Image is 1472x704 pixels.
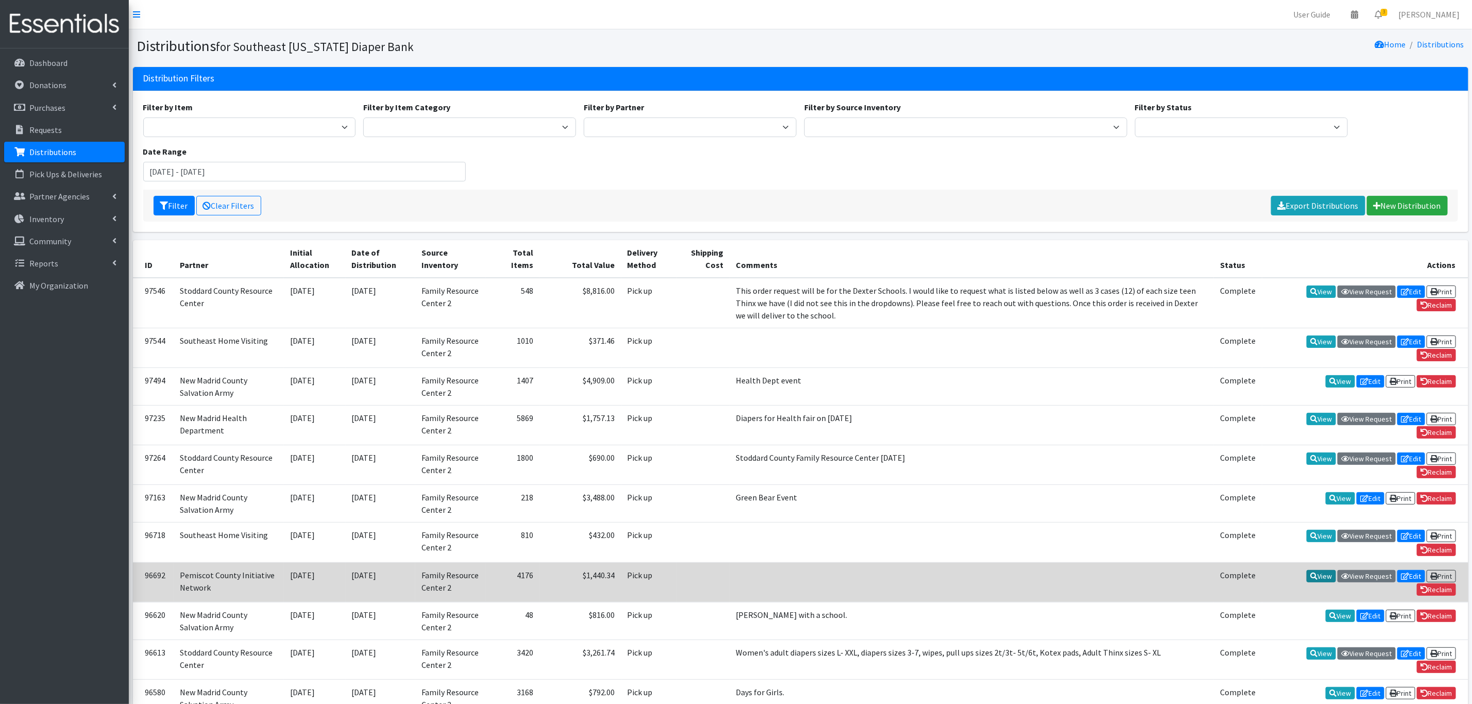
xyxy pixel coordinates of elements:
h1: Distributions [137,37,797,55]
td: Pick up [621,367,677,405]
td: $8,816.00 [539,278,621,328]
a: View Request [1338,570,1396,582]
a: View [1326,687,1355,699]
a: Print [1427,570,1456,582]
a: View Request [1338,530,1396,542]
small: for Southeast [US_STATE] Diaper Bank [216,39,414,54]
p: My Organization [29,280,88,291]
td: 48 [486,602,540,640]
td: 97494 [133,367,174,405]
td: Complete [1214,640,1262,679]
td: Pick up [621,485,677,523]
a: Print [1386,687,1415,699]
td: Diapers for Health fair on [DATE] [730,405,1214,445]
td: New Madrid Health Department [174,405,284,445]
td: 218 [486,485,540,523]
td: New Madrid County Salvation Army [174,485,284,523]
a: Clear Filters [196,196,261,215]
a: Edit [1397,647,1425,660]
td: Complete [1214,405,1262,445]
td: [DATE] [284,562,345,602]
a: Edit [1357,375,1384,388]
td: Pick up [621,328,677,367]
a: My Organization [4,275,125,296]
th: Source Inventory [415,240,486,278]
label: Filter by Status [1135,101,1192,113]
td: Pick up [621,278,677,328]
td: New Madrid County Salvation Army [174,602,284,640]
td: Pick up [621,640,677,679]
a: View Request [1338,336,1396,348]
a: Pick Ups & Deliveries [4,164,125,185]
a: View [1307,570,1336,582]
th: Partner [174,240,284,278]
td: Complete [1214,445,1262,485]
td: 96620 [133,602,174,640]
td: 96613 [133,640,174,679]
td: $371.46 [539,328,621,367]
td: [DATE] [346,278,415,328]
td: Family Resource Center 2 [415,405,486,445]
a: Reclaim [1417,375,1456,388]
td: $3,488.00 [539,485,621,523]
td: Family Resource Center 2 [415,640,486,679]
td: Family Resource Center 2 [415,602,486,640]
a: Edit [1357,610,1384,622]
a: Requests [4,120,125,140]
a: Purchases [4,97,125,118]
th: Initial Allocation [284,240,345,278]
a: Print [1427,452,1456,465]
td: 1407 [486,367,540,405]
a: Export Distributions [1271,196,1365,215]
th: Actions [1262,240,1468,278]
label: Filter by Source Inventory [804,101,901,113]
a: Edit [1397,286,1425,298]
p: Requests [29,125,62,135]
td: [DATE] [346,367,415,405]
td: 4176 [486,562,540,602]
td: 5869 [486,405,540,445]
th: Delivery Method [621,240,677,278]
a: View [1307,452,1336,465]
a: Reclaim [1417,544,1456,556]
td: $690.00 [539,445,621,485]
a: Reclaim [1417,426,1456,439]
a: Edit [1397,570,1425,582]
td: 96692 [133,562,174,602]
a: [PERSON_NAME] [1390,4,1468,25]
a: Edit [1397,530,1425,542]
td: [DATE] [346,405,415,445]
td: 96718 [133,523,174,562]
td: [DATE] [346,445,415,485]
td: [DATE] [284,405,345,445]
td: Stoddard County Resource Center [174,640,284,679]
td: Family Resource Center 2 [415,562,486,602]
td: 3420 [486,640,540,679]
td: $1,757.13 [539,405,621,445]
td: Complete [1214,562,1262,602]
a: Reclaim [1417,610,1456,622]
td: 97544 [133,328,174,367]
td: Complete [1214,602,1262,640]
td: $816.00 [539,602,621,640]
p: Inventory [29,214,64,224]
td: [DATE] [346,640,415,679]
td: New Madrid County Salvation Army [174,367,284,405]
td: This order request will be for the Dexter Schools. I would like to request what is listed below a... [730,278,1214,328]
a: View [1307,336,1336,348]
td: Family Resource Center 2 [415,278,486,328]
td: Complete [1214,485,1262,523]
td: Pick up [621,562,677,602]
button: Filter [154,196,195,215]
p: Distributions [29,147,76,157]
th: ID [133,240,174,278]
a: View [1307,413,1336,425]
td: Family Resource Center 2 [415,485,486,523]
a: Reclaim [1417,299,1456,311]
a: Reclaim [1417,492,1456,505]
td: [DATE] [346,328,415,367]
a: View Request [1338,413,1396,425]
td: 97163 [133,485,174,523]
label: Date Range [143,145,187,158]
td: Complete [1214,523,1262,562]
